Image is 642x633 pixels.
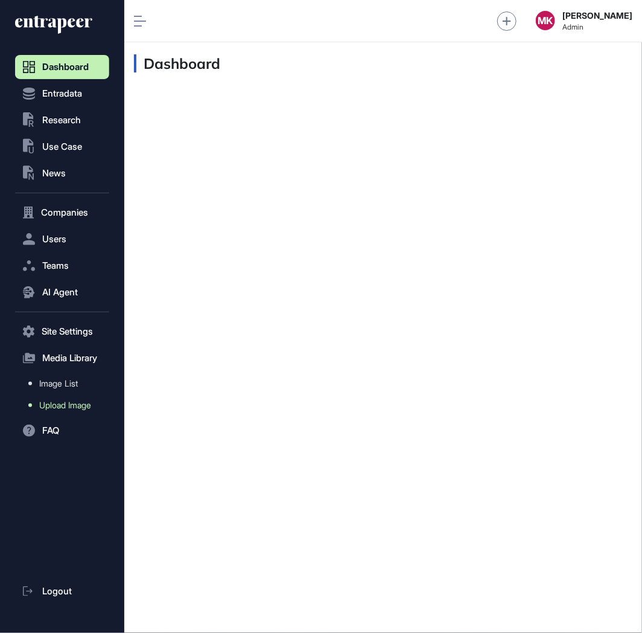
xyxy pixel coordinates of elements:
[15,419,109,443] button: FAQ
[21,373,109,394] a: Image List
[42,586,72,596] span: Logout
[42,89,82,98] span: Entradata
[15,227,109,251] button: Users
[562,23,632,31] span: Admin
[42,115,81,125] span: Research
[562,11,632,21] strong: [PERSON_NAME]
[15,82,109,106] button: Entradata
[536,11,555,30] button: MK
[15,55,109,79] a: Dashboard
[15,161,109,185] button: News
[42,234,66,244] span: Users
[42,169,66,178] span: News
[41,208,88,217] span: Companies
[15,320,109,344] button: Site Settings
[15,254,109,278] button: Teams
[15,135,109,159] button: Use Case
[42,327,93,336] span: Site Settings
[15,201,109,225] button: Companies
[42,142,82,152] span: Use Case
[15,346,109,370] button: Media Library
[42,261,69,271] span: Teams
[42,353,97,363] span: Media Library
[15,579,109,603] a: Logout
[15,280,109,304] button: AI Agent
[134,54,632,72] h3: Dashboard
[39,379,78,388] span: Image List
[21,394,109,416] a: Upload Image
[15,108,109,132] button: Research
[42,62,89,72] span: Dashboard
[42,288,78,297] span: AI Agent
[39,400,91,410] span: Upload Image
[42,426,59,435] span: FAQ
